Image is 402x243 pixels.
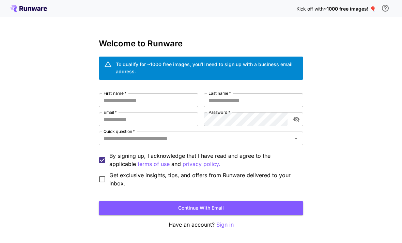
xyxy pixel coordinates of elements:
[116,61,298,75] div: To qualify for ~1000 free images, you’ll need to sign up with a business email address.
[104,128,135,134] label: Quick question
[104,90,126,96] label: First name
[104,109,117,115] label: Email
[208,90,231,96] label: Last name
[290,113,303,125] button: toggle password visibility
[99,39,303,48] h3: Welcome to Runware
[109,171,298,187] span: Get exclusive insights, tips, and offers from Runware delivered to your inbox.
[291,134,301,143] button: Open
[296,6,324,12] span: Kick off with
[324,6,376,12] span: ~1000 free images! 🎈
[99,221,303,229] p: Have an account?
[378,1,392,15] button: In order to qualify for free credit, you need to sign up with a business email address and click ...
[183,160,220,168] p: privacy policy.
[138,160,170,168] p: terms of use
[99,201,303,215] button: Continue with email
[183,160,220,168] button: By signing up, I acknowledge that I have read and agree to the applicable terms of use and
[216,221,234,229] button: Sign in
[208,109,230,115] label: Password
[109,152,298,168] p: By signing up, I acknowledge that I have read and agree to the applicable and
[138,160,170,168] button: By signing up, I acknowledge that I have read and agree to the applicable and privacy policy.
